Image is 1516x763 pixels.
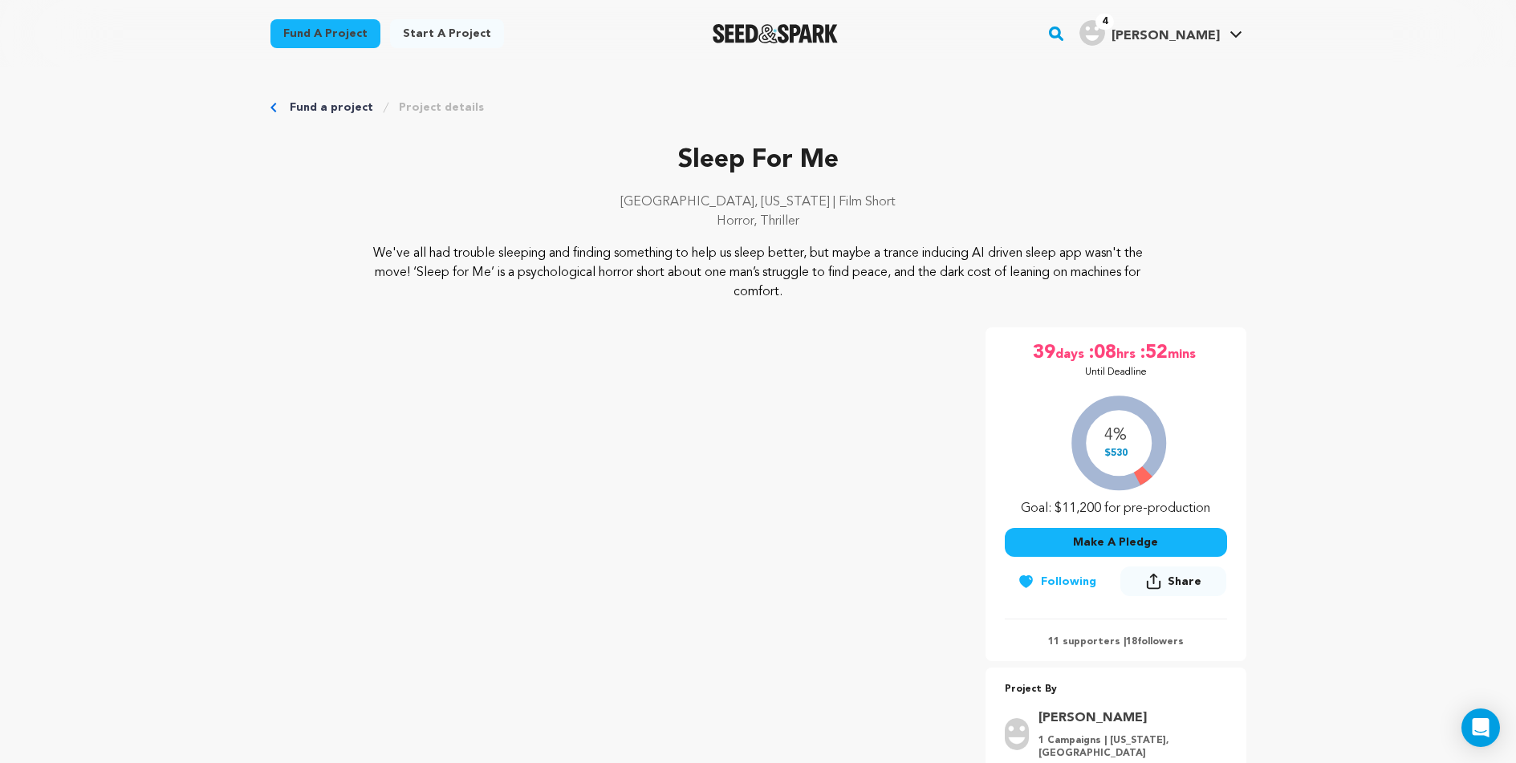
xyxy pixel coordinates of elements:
span: Share [1168,574,1201,590]
span: mins [1168,340,1199,366]
a: Vincent R.'s Profile [1076,17,1246,46]
p: 1 Campaigns | [US_STATE], [GEOGRAPHIC_DATA] [1038,734,1217,760]
span: [PERSON_NAME] [1112,30,1220,43]
button: Share [1120,566,1226,596]
span: 18 [1126,637,1137,647]
a: Fund a project [290,99,373,116]
p: Sleep For Me [270,141,1246,180]
p: [GEOGRAPHIC_DATA], [US_STATE] | Film Short [270,193,1246,212]
a: Seed&Spark Homepage [713,24,839,43]
a: Goto Vincent Rosas profile [1038,708,1217,728]
span: days [1055,340,1087,366]
p: Until Deadline [1085,366,1147,379]
button: Make A Pledge [1005,528,1227,557]
div: Open Intercom Messenger [1461,708,1500,747]
span: :52 [1139,340,1168,366]
button: Following [1005,567,1109,596]
span: 39 [1033,340,1055,366]
span: :08 [1087,340,1116,366]
div: Vincent R.'s Profile [1079,20,1220,46]
p: Project By [1005,680,1227,699]
a: Start a project [390,19,504,48]
div: Breadcrumb [270,99,1246,116]
span: 4 [1095,14,1114,30]
img: user.png [1079,20,1105,46]
a: Project details [399,99,484,116]
img: user.png [1005,718,1029,750]
span: hrs [1116,340,1139,366]
p: 11 supporters | followers [1005,635,1227,648]
a: Fund a project [270,19,380,48]
p: Horror, Thriller [270,212,1246,231]
span: Vincent R.'s Profile [1076,17,1246,51]
img: Seed&Spark Logo Dark Mode [713,24,839,43]
p: We've all had trouble sleeping and finding something to help us sleep better, but maybe a trance ... [368,244,1148,302]
span: Share [1120,566,1226,603]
